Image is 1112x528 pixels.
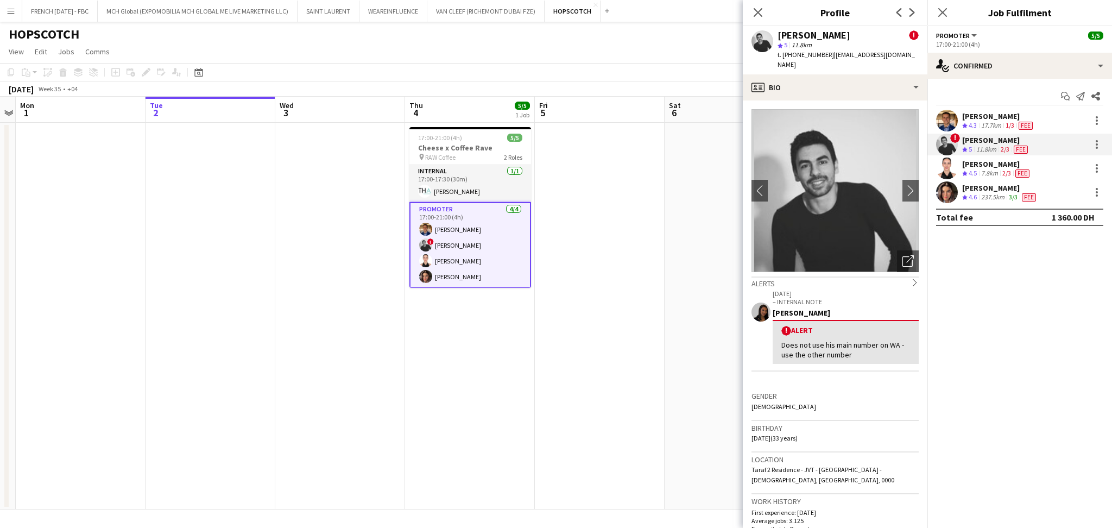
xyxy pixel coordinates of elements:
[9,26,79,42] h1: HOPSCOTCH
[979,121,1003,130] div: 17.7km
[751,403,816,411] span: [DEMOGRAPHIC_DATA]
[409,143,531,153] h3: Cheese x Coffee Rave
[1088,32,1103,40] span: 5/5
[98,1,298,22] button: MCH Global (EXPOMOBILIA MCH GLOBAL ME LIVE MARKETING LLC)
[773,308,919,318] div: [PERSON_NAME]
[278,106,294,119] span: 3
[979,193,1007,202] div: 237.5km
[35,47,47,56] span: Edit
[1019,122,1033,130] span: Fee
[781,326,791,336] span: !
[427,238,434,245] span: !
[58,47,74,56] span: Jobs
[418,134,462,142] span: 17:00-21:00 (4h)
[974,145,999,154] div: 11.8km
[427,1,545,22] button: VAN CLEEF (RICHEMONT DUBAI FZE)
[425,153,456,161] span: RAW Coffee
[1016,121,1035,130] div: Crew has different fees then in role
[751,517,919,525] p: Average jobs: 3.125
[9,47,24,56] span: View
[85,47,110,56] span: Comms
[781,325,910,336] div: Alert
[773,290,919,298] p: [DATE]
[298,1,359,22] button: SAINT LAURENT
[936,40,1103,48] div: 17:00-21:00 (4h)
[969,169,977,177] span: 4.5
[4,45,28,59] a: View
[150,100,163,110] span: Tue
[1015,169,1029,178] span: Fee
[751,109,919,272] img: Crew avatar or photo
[909,30,919,40] span: !
[969,145,972,153] span: 5
[936,212,973,223] div: Total fee
[148,106,163,119] span: 2
[1052,212,1095,223] div: 1 360.00 DH
[751,496,919,506] h3: Work history
[950,133,960,143] span: !
[751,423,919,433] h3: Birthday
[962,135,1030,145] div: [PERSON_NAME]
[667,106,681,119] span: 6
[927,5,1112,20] h3: Job Fulfilment
[1014,146,1028,154] span: Fee
[751,508,919,517] p: First experience: [DATE]
[81,45,114,59] a: Comms
[280,100,294,110] span: Wed
[515,111,529,119] div: 1 Job
[409,127,531,288] app-job-card: 17:00-21:00 (4h)5/5Cheese x Coffee Rave RAW Coffee2 RolesInternal1/117:00-17:30 (30m)[PERSON_NAME...
[751,434,798,442] span: [DATE] (33 years)
[751,391,919,401] h3: Gender
[927,53,1112,79] div: Confirmed
[539,100,548,110] span: Fri
[1006,121,1014,129] app-skills-label: 1/3
[751,466,894,483] span: Taraf 2 Residence - JVT - [GEOGRAPHIC_DATA] - [DEMOGRAPHIC_DATA], [GEOGRAPHIC_DATA], 0000
[67,85,78,93] div: +04
[54,45,79,59] a: Jobs
[743,5,927,20] h3: Profile
[778,51,915,68] span: | [EMAIL_ADDRESS][DOMAIN_NAME]
[784,41,787,49] span: 5
[18,106,34,119] span: 1
[409,100,423,110] span: Thu
[979,169,1000,178] div: 7.8km
[30,45,52,59] a: Edit
[22,1,98,22] button: FRENCH [DATE] - FBC
[538,106,548,119] span: 5
[751,455,919,464] h3: Location
[1013,169,1032,178] div: Crew has different fees then in role
[36,85,63,93] span: Week 35
[751,276,919,288] div: Alerts
[504,153,522,161] span: 2 Roles
[1001,145,1009,153] app-skills-label: 2/3
[20,100,34,110] span: Mon
[962,183,1038,193] div: [PERSON_NAME]
[515,102,530,110] span: 5/5
[359,1,427,22] button: WEAREINFLUENCE
[789,41,814,49] span: 11.8km
[1009,193,1018,201] app-skills-label: 3/3
[1022,193,1036,202] span: Fee
[969,193,977,201] span: 4.6
[962,159,1032,169] div: [PERSON_NAME]
[408,106,423,119] span: 4
[507,134,522,142] span: 5/5
[781,340,910,360] div: Does not use his main number on WA - use the other number
[409,202,531,288] app-card-role: Promoter4/417:00-21:00 (4h)[PERSON_NAME]![PERSON_NAME][PERSON_NAME][PERSON_NAME]
[1012,145,1030,154] div: Crew has different fees then in role
[743,74,927,100] div: Bio
[1020,193,1038,202] div: Crew has different fees then in role
[669,100,681,110] span: Sat
[936,32,970,40] span: Promoter
[9,84,34,95] div: [DATE]
[1002,169,1011,177] app-skills-label: 2/3
[545,1,601,22] button: HOPSCOTCH
[778,51,834,59] span: t. [PHONE_NUMBER]
[778,30,850,40] div: [PERSON_NAME]
[773,298,919,306] p: – INTERNAL NOTE
[962,111,1035,121] div: [PERSON_NAME]
[969,121,977,129] span: 4.3
[409,165,531,202] app-card-role: Internal1/117:00-17:30 (30m)[PERSON_NAME]
[936,32,978,40] button: Promoter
